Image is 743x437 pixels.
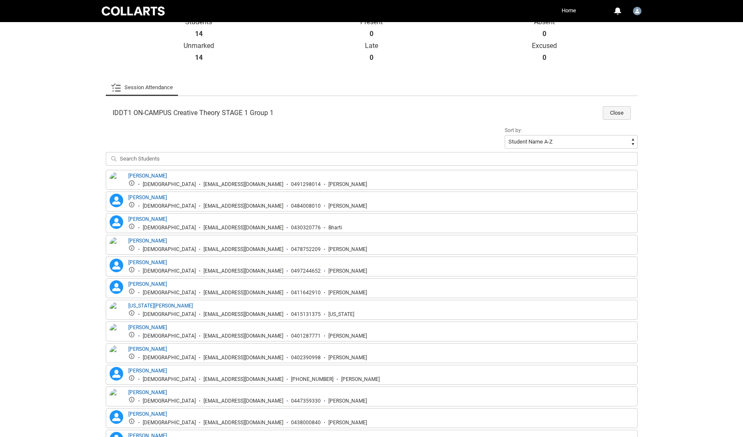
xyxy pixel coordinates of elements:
div: [EMAIL_ADDRESS][DOMAIN_NAME] [203,290,283,296]
a: [PERSON_NAME] [128,281,167,287]
div: [DEMOGRAPHIC_DATA] [143,290,196,296]
lightning-icon: Marie Cellante [110,410,123,424]
div: 0411642910 [291,290,321,296]
div: [DEMOGRAPHIC_DATA] [143,203,196,209]
div: [PERSON_NAME] [328,398,367,404]
div: [DEMOGRAPHIC_DATA] [143,398,196,404]
a: [PERSON_NAME] [128,216,167,222]
div: [EMAIL_ADDRESS][DOMAIN_NAME] [203,225,283,231]
div: [EMAIL_ADDRESS][DOMAIN_NAME] [203,181,283,188]
a: [PERSON_NAME] [128,324,167,330]
input: Search Students [106,152,638,166]
div: [PERSON_NAME] [328,333,367,339]
a: [PERSON_NAME] [128,259,167,265]
img: Jessica Bateman [110,389,123,407]
div: Bharti [328,225,342,231]
div: [EMAIL_ADDRESS][DOMAIN_NAME] [203,268,283,274]
a: [PERSON_NAME] [128,238,167,244]
div: [PERSON_NAME] [341,376,380,383]
button: Close [603,106,631,120]
img: Georgia Oddie [110,302,123,321]
button: User Profile Stephanie.Stathopoulos [631,3,644,17]
div: [DEMOGRAPHIC_DATA] [143,246,196,253]
span: IDDT1 ON-CAMPUS Creative Theory STAGE 1 Group 1 [113,109,274,117]
div: [EMAIL_ADDRESS][DOMAIN_NAME] [203,203,283,209]
a: [US_STATE][PERSON_NAME] [128,303,193,309]
div: [DEMOGRAPHIC_DATA] [143,420,196,426]
div: 0402390998 [291,355,321,361]
div: [EMAIL_ADDRESS][DOMAIN_NAME] [203,246,283,253]
div: 0438000840 [291,420,321,426]
p: Late [285,42,458,50]
div: [PERSON_NAME] [328,268,367,274]
a: [PERSON_NAME] [128,195,167,200]
lightning-icon: Anna Helm [110,194,123,207]
div: [DEMOGRAPHIC_DATA] [143,355,196,361]
div: [DEMOGRAPHIC_DATA] [143,376,196,383]
div: 0478752209 [291,246,321,253]
img: Stephanie.Stathopoulos [633,7,641,15]
div: 0447359330 [291,398,321,404]
p: Excused [458,42,631,50]
div: [EMAIL_ADDRESS][DOMAIN_NAME] [203,355,283,361]
img: Aaron Davies [110,172,123,191]
div: [US_STATE] [328,311,354,318]
img: James Simpson [110,345,123,364]
div: [EMAIL_ADDRESS][DOMAIN_NAME] [203,311,283,318]
a: [PERSON_NAME] [128,389,167,395]
div: [DEMOGRAPHIC_DATA] [143,333,196,339]
div: [DEMOGRAPHIC_DATA] [143,311,196,318]
a: Home [559,4,578,17]
img: James Arriaza [110,324,123,342]
div: [DEMOGRAPHIC_DATA] [143,225,196,231]
div: 0430320776 [291,225,321,231]
lightning-icon: Bharati Rao [110,215,123,229]
a: [PERSON_NAME] [128,173,167,179]
a: [PERSON_NAME] [128,411,167,417]
strong: 0 [370,54,373,62]
div: [EMAIL_ADDRESS][DOMAIN_NAME] [203,376,283,383]
div: [PERSON_NAME] [328,203,367,209]
div: 0491298014 [291,181,321,188]
div: 0415131375 [291,311,321,318]
strong: 0 [542,54,546,62]
div: [PERSON_NAME] [328,355,367,361]
strong: 0 [542,30,546,38]
div: 0484008010 [291,203,321,209]
div: [PHONE_NUMBER] [291,376,333,383]
p: Unmarked [113,42,285,50]
a: [PERSON_NAME] [128,346,167,352]
div: [EMAIL_ADDRESS][DOMAIN_NAME] [203,420,283,426]
div: 0497244652 [291,268,321,274]
div: [PERSON_NAME] [328,246,367,253]
a: [PERSON_NAME] [128,368,167,374]
a: Session Attendance [111,79,173,96]
div: [PERSON_NAME] [328,181,367,188]
li: Session Attendance [106,79,178,96]
div: [EMAIL_ADDRESS][DOMAIN_NAME] [203,398,283,404]
div: [PERSON_NAME] [328,420,367,426]
div: [DEMOGRAPHIC_DATA] [143,181,196,188]
strong: 0 [370,30,373,38]
div: [EMAIL_ADDRESS][DOMAIN_NAME] [203,333,283,339]
strong: 14 [195,54,203,62]
strong: 14 [195,30,203,38]
span: Sort by: [505,127,522,133]
div: [DEMOGRAPHIC_DATA] [143,268,196,274]
lightning-icon: Dean Peatling [110,259,123,272]
div: 0401287771 [291,333,321,339]
div: [PERSON_NAME] [328,290,367,296]
lightning-icon: Emma Kanjo [110,280,123,294]
img: Brittany Gaskill [110,237,123,256]
lightning-icon: Jessica Jackson [110,367,123,381]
